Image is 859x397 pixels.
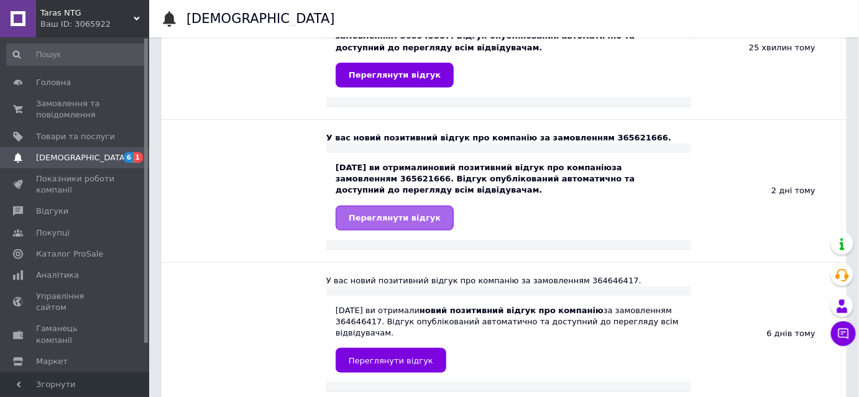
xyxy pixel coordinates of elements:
[40,7,134,19] span: Taras NTG
[36,152,128,163] span: [DEMOGRAPHIC_DATA]
[36,323,115,345] span: Гаманець компанії
[36,227,70,239] span: Покупці
[36,173,115,196] span: Показники роботи компанії
[428,163,612,172] b: новий позитивний відгук про компанію
[36,291,115,313] span: Управління сайтом
[6,43,147,66] input: Пошук
[133,152,143,163] span: 1
[336,305,682,373] div: [DATE] ви отримали за замовленням 364646417. Відгук опублікований автоматично та доступний до пер...
[36,270,79,281] span: Аналітика
[326,275,691,286] div: У вас новий позитивний відгук про компанію за замовленням 364646417.
[36,98,115,121] span: Замовлення та повідомлення
[36,356,68,367] span: Маркет
[124,152,134,163] span: 6
[326,132,691,144] div: У вас новий позитивний відгук про компанію за замовленням 365621666.
[691,120,847,262] div: 2 дні тому
[831,321,856,346] button: Чат з покупцем
[336,348,446,373] a: Переглянути відгук
[420,306,604,315] b: новий позитивний відгук про компанію
[336,162,682,230] div: [DATE] ви отримали за замовленням 365621666. Відгук опублікований автоматично та доступний до пер...
[36,77,71,88] span: Головна
[40,19,149,30] div: Ваш ID: 3065922
[186,11,335,26] h1: [DEMOGRAPHIC_DATA]
[36,206,68,217] span: Відгуки
[36,249,103,260] span: Каталог ProSale
[36,131,115,142] span: Товари та послуги
[349,70,441,80] span: Переглянути відгук
[336,63,454,88] a: Переглянути відгук
[336,206,454,230] a: Переглянути відгук
[336,19,682,88] div: [DATE] ви отримали за замовленням 365943387. Відгук опублікований автоматично та доступний до пер...
[349,213,441,222] span: Переглянути відгук
[349,356,433,365] span: Переглянути відгук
